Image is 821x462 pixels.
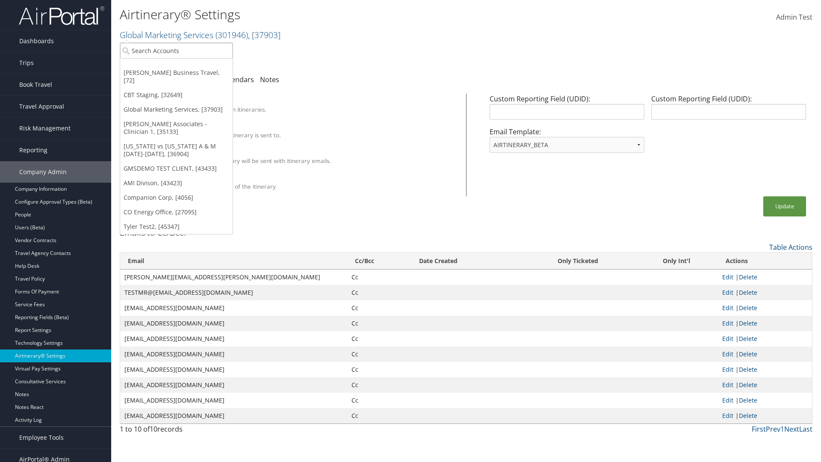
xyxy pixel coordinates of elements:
div: 1 to 10 of records [120,424,288,438]
span: Book Travel [19,74,52,95]
div: Show Survey [159,175,455,182]
td: | [718,377,812,393]
th: Only Int'l: activate to sort column ascending [635,253,718,269]
a: [PERSON_NAME] Associates - Clinician 1, [35133] [120,117,233,139]
td: Cc [347,362,411,377]
td: [PERSON_NAME][EMAIL_ADDRESS][PERSON_NAME][DOMAIN_NAME] [120,269,347,285]
td: [EMAIL_ADDRESS][DOMAIN_NAME] [120,331,347,346]
a: Last [799,424,812,434]
th: Actions [718,253,812,269]
a: Edit [722,319,733,327]
td: | [718,362,812,377]
td: Cc [347,316,411,331]
td: Cc [347,331,411,346]
a: Edit [722,365,733,373]
td: | [718,316,812,331]
td: | [718,300,812,316]
a: Delete [739,381,757,389]
td: | [718,346,812,362]
td: | [718,285,812,300]
h1: Airtinerary® Settings [120,6,582,24]
span: , [ 37903 ] [248,29,281,41]
td: Cc [347,269,411,285]
a: Delete [739,365,757,373]
span: Trips [19,52,34,74]
a: Delete [739,350,757,358]
td: [EMAIL_ADDRESS][DOMAIN_NAME] [120,346,347,362]
a: Next [784,424,799,434]
td: Cc [347,377,411,393]
a: Edit [722,350,733,358]
a: Delete [739,319,757,327]
label: A PDF version of the itinerary will be sent with itinerary emails. [159,157,331,165]
span: Admin Test [776,12,812,22]
a: Prev [766,424,780,434]
a: Global Marketing Services, [37903] [120,102,233,117]
span: ( 301946 ) [216,29,248,41]
a: Edit [722,288,733,296]
td: | [718,331,812,346]
a: Tyler Test2, [45347] [120,219,233,234]
td: Cc [347,300,411,316]
a: Delete [739,335,757,343]
a: Edit [722,396,733,404]
th: Date Created: activate to sort column ascending [411,253,521,269]
a: Companion Corp, [4056] [120,190,233,205]
a: Edit [722,335,733,343]
td: [EMAIL_ADDRESS][DOMAIN_NAME] [120,300,347,316]
span: Dashboards [19,30,54,52]
a: Table Actions [769,243,812,252]
div: Custom Reporting Field (UDID): [486,94,648,127]
a: 1 [780,424,784,434]
span: Reporting [19,139,47,161]
td: Cc [347,285,411,300]
span: Travel Approval [19,96,64,117]
button: Update [763,196,806,216]
span: Risk Management [19,118,71,139]
td: | [718,408,812,423]
a: Admin Test [776,4,812,31]
td: [EMAIL_ADDRESS][DOMAIN_NAME] [120,316,347,331]
a: [US_STATE] vs [US_STATE] A & M [DATE]-[DATE], [36904] [120,139,233,161]
a: Edit [722,412,733,420]
span: 10 [150,424,157,434]
a: Global Marketing Services [120,29,281,41]
input: Search Accounts [120,43,233,59]
th: Cc/Bcc: activate to sort column ascending [347,253,411,269]
a: Delete [739,288,757,296]
td: [EMAIL_ADDRESS][DOMAIN_NAME] [120,362,347,377]
span: Employee Tools [19,427,64,448]
a: Delete [739,396,757,404]
a: Edit [722,273,733,281]
a: CBT Staging, [32649] [120,88,233,102]
img: airportal-logo.png [19,6,104,26]
td: Cc [347,408,411,423]
a: GMSDEMO TEST CLIENT, [43433] [120,161,233,176]
div: Email Template: [486,127,648,160]
div: Override Email [159,123,455,131]
a: Delete [739,304,757,312]
a: AMI Divison, [43423] [120,176,233,190]
span: Company Admin [19,161,67,183]
a: Calendars [221,75,254,84]
div: Custom Reporting Field (UDID): [648,94,809,127]
a: [PERSON_NAME] Business Travel, [72] [120,65,233,88]
a: CO Energy Office, [27095] [120,205,233,219]
a: Notes [260,75,279,84]
a: First [752,424,766,434]
td: [EMAIL_ADDRESS][DOMAIN_NAME] [120,408,347,423]
td: [EMAIL_ADDRESS][DOMAIN_NAME] [120,377,347,393]
a: Edit [722,381,733,389]
th: Only Ticketed: activate to sort column ascending [521,253,635,269]
td: Cc [347,393,411,408]
td: | [718,393,812,408]
div: Client Name [159,98,455,105]
td: Cc [347,346,411,362]
a: Delete [739,273,757,281]
a: Delete [739,412,757,420]
div: Attach PDF [159,149,455,157]
td: | [718,269,812,285]
a: Edit [722,304,733,312]
td: [EMAIL_ADDRESS][DOMAIN_NAME] [120,393,347,408]
td: TESTMR@[EMAIL_ADDRESS][DOMAIN_NAME] [120,285,347,300]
